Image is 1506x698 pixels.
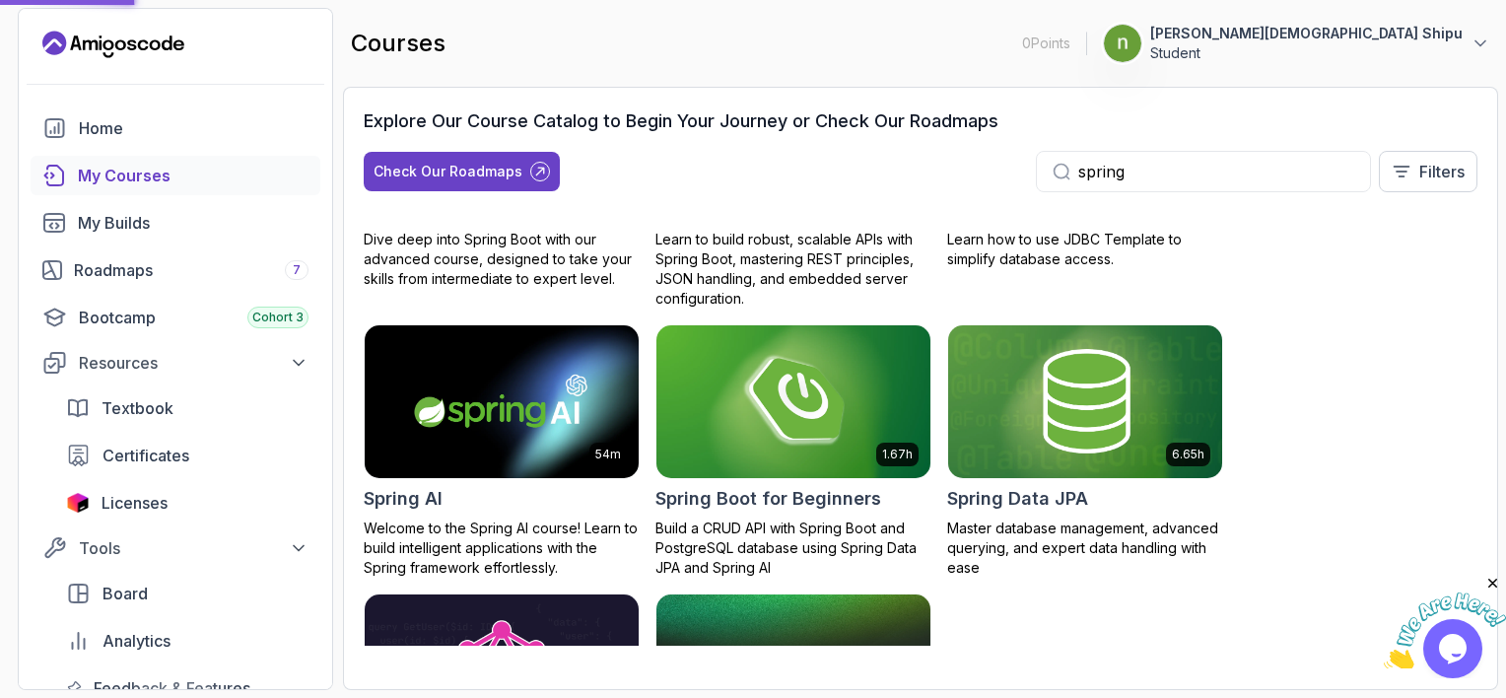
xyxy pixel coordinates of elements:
div: Roadmaps [74,258,308,282]
h2: Spring Data JPA [947,485,1088,513]
h2: Spring AI [364,485,443,513]
p: Master database management, advanced querying, and expert data handling with ease [947,519,1223,578]
a: Landing page [42,29,184,60]
h2: courses [351,28,445,59]
img: jetbrains icon [66,493,90,513]
p: [PERSON_NAME][DEMOGRAPHIC_DATA] Shipu [1150,24,1463,43]
p: 1.67h [882,447,913,462]
div: Tools [79,536,308,560]
a: courses [31,156,320,195]
p: Dive deep into Spring Boot with our advanced course, designed to take your skills from intermedia... [364,230,640,289]
a: board [54,574,320,613]
button: Tools [31,530,320,566]
img: Spring Data JPA card [948,325,1222,479]
div: Resources [79,351,308,375]
p: 6.65h [1172,447,1204,462]
a: Spring Data JPA card6.65hSpring Data JPAMaster database management, advanced querying, and expert... [947,324,1223,579]
a: builds [31,203,320,243]
a: Spring AI card54mSpring AIWelcome to the Spring AI course! Learn to build intelligent application... [364,324,640,579]
span: Cohort 3 [252,310,304,325]
button: user profile image[PERSON_NAME][DEMOGRAPHIC_DATA] ShipuStudent [1103,24,1490,63]
p: Filters [1419,160,1465,183]
h2: Spring Boot for Beginners [655,485,881,513]
a: Spring Boot for Beginners card1.67hSpring Boot for BeginnersBuild a CRUD API with Spring Boot and... [655,324,931,579]
a: certificates [54,436,320,475]
a: home [31,108,320,148]
h3: Explore Our Course Catalog to Begin Your Journey or Check Our Roadmaps [364,107,998,135]
p: Learn how to use JDBC Template to simplify database access. [947,230,1223,269]
span: Textbook [102,396,173,420]
p: Welcome to the Spring AI course! Learn to build intelligent applications with the Spring framewor... [364,519,640,578]
a: licenses [54,483,320,523]
iframe: chat widget [1384,575,1506,668]
a: roadmaps [31,250,320,290]
a: textbook [54,388,320,428]
span: Licenses [102,491,168,515]
img: Spring AI card [365,325,639,479]
div: My Builds [78,211,308,235]
img: Spring Boot for Beginners card [656,325,930,479]
button: Filters [1379,151,1477,192]
button: Resources [31,345,320,381]
div: Home [79,116,308,140]
span: Analytics [103,629,171,653]
span: Board [103,582,148,605]
div: Bootcamp [79,306,308,329]
p: 54m [595,447,621,462]
span: 7 [293,262,301,278]
div: My Courses [78,164,308,187]
img: user profile image [1104,25,1141,62]
div: Check Our Roadmaps [374,162,522,181]
button: Check Our Roadmaps [364,152,560,191]
p: 0 Points [1022,34,1070,53]
p: Learn to build robust, scalable APIs with Spring Boot, mastering REST principles, JSON handling, ... [655,230,931,309]
span: Certificates [103,444,189,467]
a: analytics [54,621,320,661]
p: Student [1150,43,1463,63]
input: Search... [1078,160,1354,183]
a: bootcamp [31,298,320,337]
p: Build a CRUD API with Spring Boot and PostgreSQL database using Spring Data JPA and Spring AI [655,519,931,578]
